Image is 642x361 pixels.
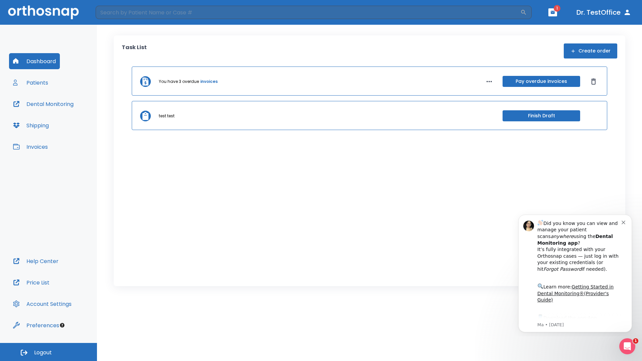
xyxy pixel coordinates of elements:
[588,76,599,87] button: Dismiss
[508,209,642,336] iframe: Intercom notifications message
[9,96,78,112] button: Dental Monitoring
[8,5,79,19] img: Orthosnap
[9,53,60,69] button: Dashboard
[29,105,113,139] div: Download the app: | ​ Let us know if you need help getting started!
[9,117,53,133] button: Shipping
[503,110,580,121] button: Finish Draft
[122,43,147,58] p: Task List
[633,338,638,344] span: 1
[619,338,635,354] iframe: Intercom live chat
[34,349,52,356] span: Logout
[159,113,175,119] p: test test
[159,79,199,85] p: You have 3 overdue
[113,10,119,16] button: Dismiss notification
[9,139,52,155] button: Invoices
[200,79,218,85] a: invoices
[564,43,617,58] button: Create order
[29,107,89,119] a: App Store
[29,113,113,119] p: Message from Ma, sent 5w ago
[9,296,76,312] button: Account Settings
[59,322,65,328] div: Tooltip anchor
[9,274,53,290] button: Price List
[554,5,560,12] span: 1
[574,6,634,18] button: Dr. TestOffice
[9,75,52,91] button: Patients
[9,253,63,269] button: Help Center
[96,6,520,19] input: Search by Patient Name or Case #
[503,76,580,87] button: Pay overdue invoices
[9,317,63,333] button: Preferences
